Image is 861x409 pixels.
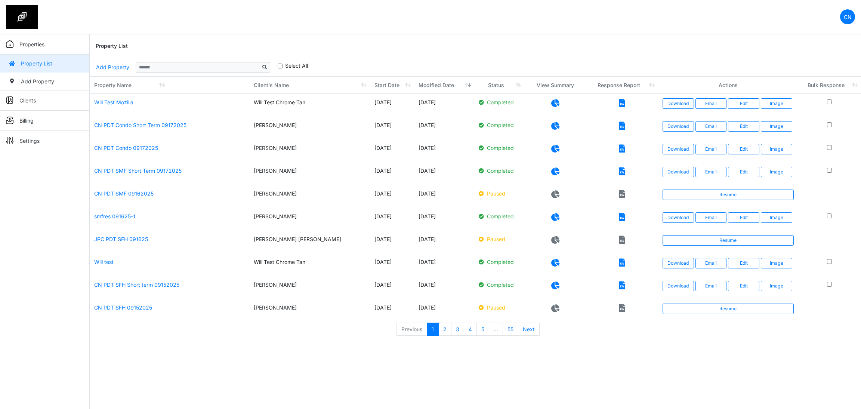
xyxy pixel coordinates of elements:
[6,40,13,48] img: sidemenu_properties.png
[249,139,370,162] td: [PERSON_NAME]
[414,162,474,185] td: [DATE]
[479,167,520,175] p: Completed
[663,281,694,291] a: Download
[451,323,464,336] a: 3
[840,9,855,24] a: CN
[728,258,759,268] a: Edit
[503,323,518,336] a: 55
[249,117,370,139] td: [PERSON_NAME]
[761,98,792,109] button: Image
[414,94,474,117] td: [DATE]
[663,190,794,200] a: Resume
[474,77,525,94] th: Status: activate to sort column ascending
[695,258,727,268] button: Email
[414,77,474,94] th: Modified Date: activate to sort column ascending
[6,117,13,124] img: sidemenu_billing.png
[728,281,759,291] a: Edit
[728,212,759,223] a: Edit
[761,121,792,132] button: Image
[844,13,852,21] p: CN
[663,167,694,177] a: Download
[464,323,477,336] a: 4
[414,299,474,322] td: [DATE]
[249,77,370,94] th: Client's Name: activate to sort column ascending
[414,208,474,231] td: [DATE]
[476,323,489,336] a: 5
[19,40,44,48] p: Properties
[19,96,36,104] p: Clients
[525,77,586,94] th: View Summary
[370,185,414,208] td: [DATE]
[695,144,727,154] button: Email
[249,231,370,253] td: [PERSON_NAME] [PERSON_NAME]
[479,281,520,289] p: Completed
[94,213,135,219] a: smfres 091625-1
[249,94,370,117] td: Will Test Chrome Tan
[695,167,727,177] button: Email
[728,121,759,132] a: Edit
[761,212,792,223] button: Image
[586,77,658,94] th: Response Report: activate to sort column ascending
[249,253,370,276] td: Will Test Chrome Tan
[370,117,414,139] td: [DATE]
[761,144,792,154] button: Image
[695,121,727,132] button: Email
[695,212,727,223] button: Email
[479,304,520,311] p: Paused
[414,117,474,139] td: [DATE]
[96,61,130,74] a: Add Property
[136,62,260,73] input: Sizing example input
[94,304,152,311] a: CN PDT SFH 09152025
[663,144,694,154] a: Download
[518,323,540,336] a: Next
[663,258,694,268] a: Download
[414,185,474,208] td: [DATE]
[285,62,308,70] label: Select All
[370,231,414,253] td: [DATE]
[96,43,128,49] h6: Property List
[90,77,249,94] th: Property Name: activate to sort column ascending
[663,212,694,223] a: Download
[94,167,182,174] a: CN PDT SMF Short Term 09172025
[94,145,158,151] a: CN PDT Condo 09172025
[6,96,13,104] img: sidemenu_client.png
[479,258,520,266] p: Completed
[249,208,370,231] td: [PERSON_NAME]
[94,282,179,288] a: CN PDT SFH Short term 09152025
[370,253,414,276] td: [DATE]
[479,98,520,106] p: Completed
[19,137,40,145] p: Settings
[6,137,13,144] img: sidemenu_settings.png
[427,323,439,336] a: 1
[479,235,520,243] p: Paused
[414,253,474,276] td: [DATE]
[249,276,370,299] td: [PERSON_NAME]
[728,98,759,109] a: Edit
[370,94,414,117] td: [DATE]
[658,77,798,94] th: Actions
[663,121,694,132] a: Download
[249,299,370,322] td: [PERSON_NAME]
[695,98,727,109] button: Email
[6,5,38,29] img: spp logo
[370,208,414,231] td: [DATE]
[370,276,414,299] td: [DATE]
[414,276,474,299] td: [DATE]
[370,162,414,185] td: [DATE]
[728,167,759,177] a: Edit
[370,299,414,322] td: [DATE]
[479,144,520,152] p: Completed
[479,121,520,129] p: Completed
[370,139,414,162] td: [DATE]
[414,231,474,253] td: [DATE]
[479,212,520,220] p: Completed
[663,304,794,314] a: Resume
[94,259,114,265] a: Will test
[370,77,414,94] th: Start Date: activate to sort column ascending
[94,236,148,242] a: JPC PDT SFH 091625
[249,162,370,185] td: [PERSON_NAME]
[19,117,34,124] p: Billing
[798,77,861,94] th: Bulk Response: activate to sort column ascending
[438,323,451,336] a: 2
[94,190,154,197] a: CN PDT SMF 09162025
